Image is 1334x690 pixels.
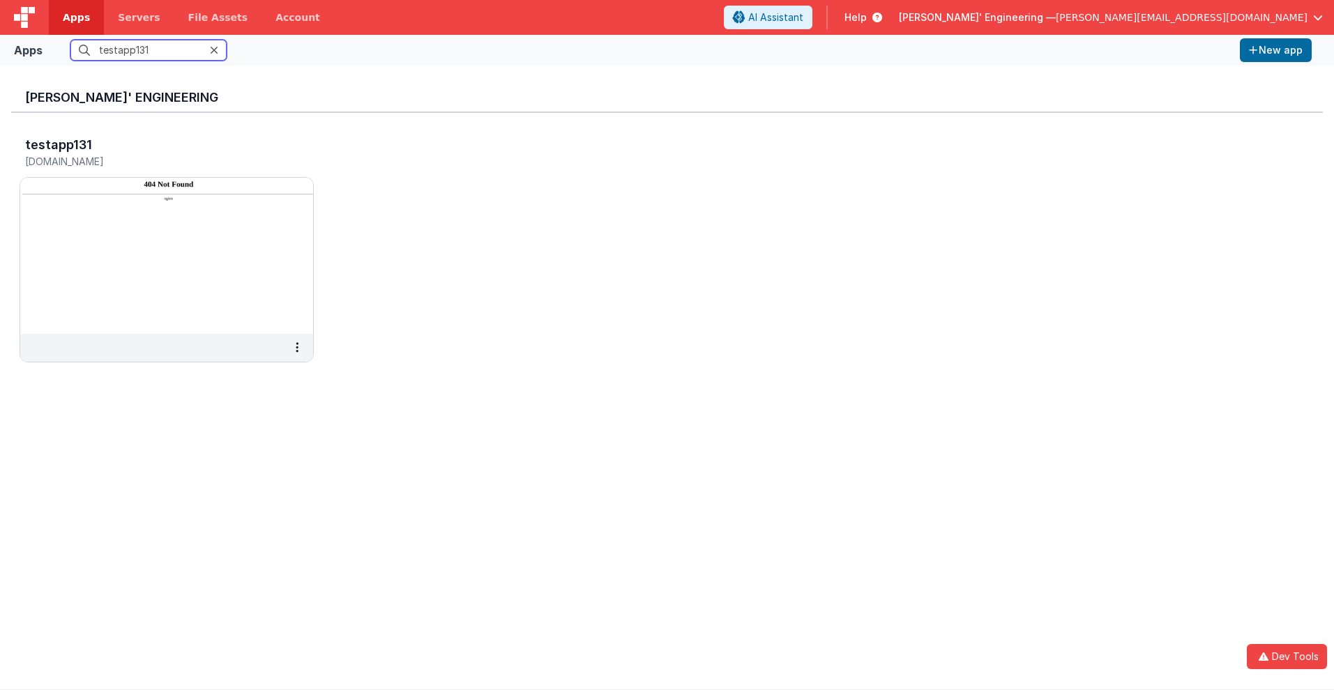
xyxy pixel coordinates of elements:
span: [PERSON_NAME][EMAIL_ADDRESS][DOMAIN_NAME] [1056,10,1308,24]
button: [PERSON_NAME]' Engineering — [PERSON_NAME][EMAIL_ADDRESS][DOMAIN_NAME] [899,10,1323,24]
span: [PERSON_NAME]' Engineering — [899,10,1056,24]
button: Dev Tools [1247,644,1327,669]
span: Help [844,10,867,24]
button: New app [1240,38,1312,62]
span: Servers [118,10,160,24]
div: Apps [14,42,43,59]
input: Search apps [70,40,227,61]
h5: [DOMAIN_NAME] [25,156,279,167]
span: Apps [63,10,90,24]
h3: [PERSON_NAME]' Engineering [25,91,1309,105]
button: AI Assistant [724,6,812,29]
span: File Assets [188,10,248,24]
span: AI Assistant [748,10,803,24]
h3: testapp131 [25,138,92,152]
